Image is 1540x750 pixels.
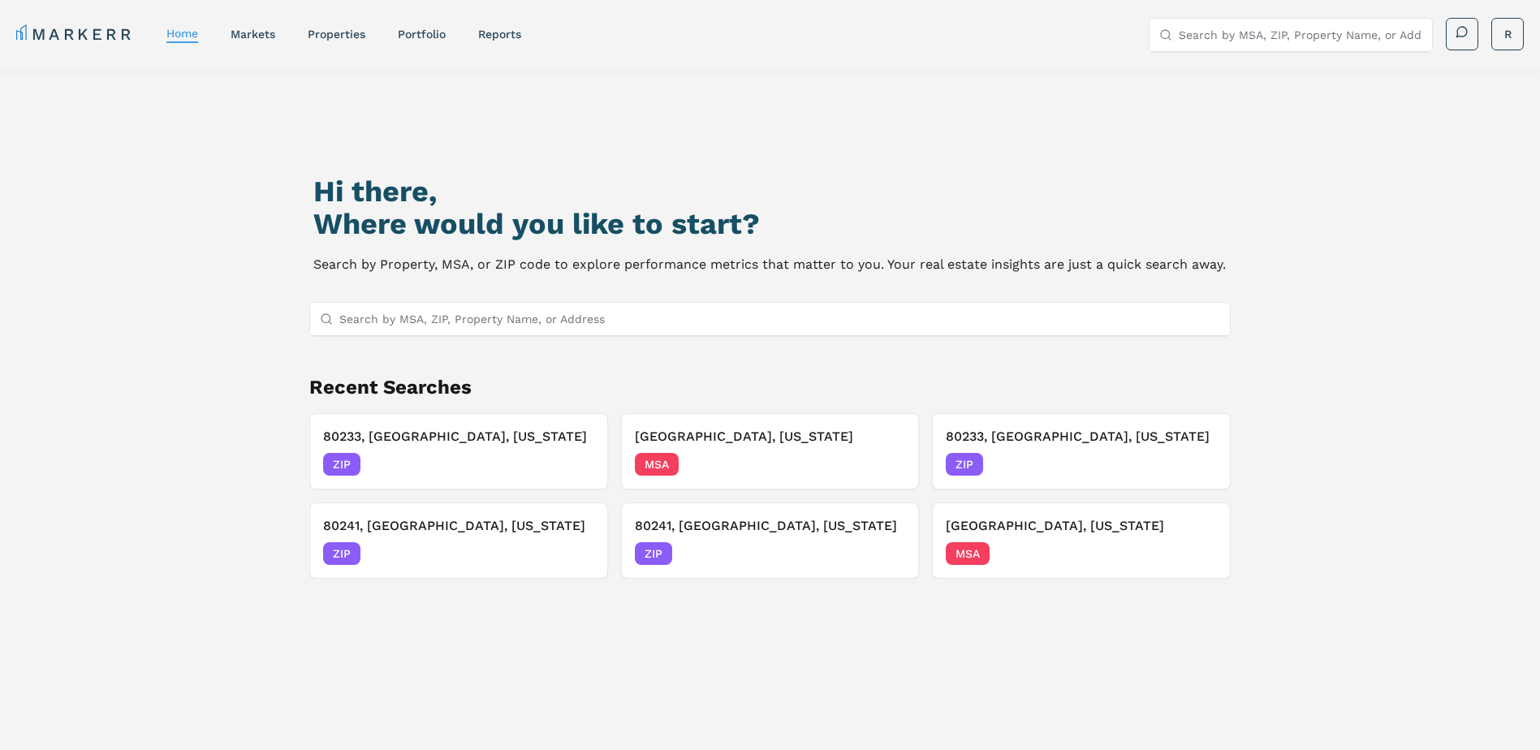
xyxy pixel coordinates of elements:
h3: [GEOGRAPHIC_DATA], [US_STATE] [635,427,906,446]
a: home [166,27,198,40]
span: [DATE] [558,545,594,562]
h3: 80241, [GEOGRAPHIC_DATA], [US_STATE] [635,516,906,536]
p: Search by Property, MSA, or ZIP code to explore performance metrics that matter to you. Your real... [313,253,1226,276]
input: Search by MSA, ZIP, Property Name, or Address [339,303,1221,335]
button: [GEOGRAPHIC_DATA], [US_STATE]MSA[DATE] [932,502,1231,579]
span: MSA [635,453,679,476]
span: [DATE] [869,545,905,562]
a: properties [308,28,365,41]
a: markets [231,28,275,41]
input: Search by MSA, ZIP, Property Name, or Address [1179,19,1422,51]
h3: 80233, [GEOGRAPHIC_DATA], [US_STATE] [946,427,1217,446]
h2: Recent Searches [309,374,1232,400]
a: MARKERR [16,23,134,45]
span: ZIP [323,453,360,476]
span: [DATE] [1180,456,1217,472]
span: [DATE] [869,456,905,472]
button: 80233, [GEOGRAPHIC_DATA], [US_STATE]ZIP[DATE] [932,413,1231,489]
button: R [1491,18,1524,50]
h2: Where would you like to start? [313,208,1226,240]
h3: 80233, [GEOGRAPHIC_DATA], [US_STATE] [323,427,594,446]
button: 80241, [GEOGRAPHIC_DATA], [US_STATE]ZIP[DATE] [621,502,920,579]
a: reports [478,28,521,41]
h1: Hi there, [313,175,1226,208]
span: MSA [946,542,990,565]
h3: 80241, [GEOGRAPHIC_DATA], [US_STATE] [323,516,594,536]
button: 80233, [GEOGRAPHIC_DATA], [US_STATE]ZIP[DATE] [309,413,608,489]
button: 80241, [GEOGRAPHIC_DATA], [US_STATE]ZIP[DATE] [309,502,608,579]
h3: [GEOGRAPHIC_DATA], [US_STATE] [946,516,1217,536]
span: ZIP [323,542,360,565]
a: Portfolio [398,28,446,41]
span: [DATE] [1180,545,1217,562]
span: ZIP [635,542,672,565]
span: ZIP [946,453,983,476]
button: [GEOGRAPHIC_DATA], [US_STATE]MSA[DATE] [621,413,920,489]
span: R [1504,26,1512,42]
span: [DATE] [558,456,594,472]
